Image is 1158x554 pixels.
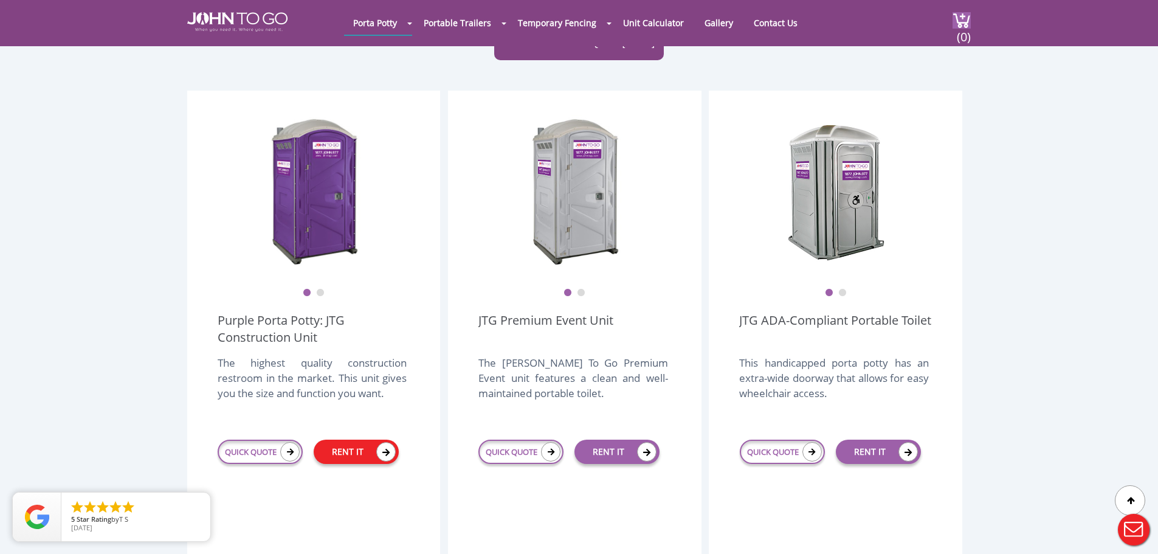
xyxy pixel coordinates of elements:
li:  [83,500,97,514]
a: JTG ADA-Compliant Portable Toilet [739,312,931,346]
div: The highest quality construction restroom in the market. This unit gives you the size and functio... [218,355,407,414]
span: T S [119,514,128,524]
a: RENT IT [574,440,660,464]
a: Unit Calculator [614,11,693,35]
span: [DATE] [71,523,92,532]
img: ADA Handicapped Accessible Unit [787,115,884,267]
a: RENT IT [314,440,399,464]
a: QUICK QUOTE [740,440,825,464]
li:  [108,500,123,514]
div: This handicapped porta potty has an extra-wide doorway that allows for easy wheelchair access. [739,355,928,414]
button: 1 of 2 [303,289,311,297]
button: 1 of 2 [825,289,833,297]
a: Purple Porta Potty: JTG Construction Unit [218,312,410,346]
button: Live Chat [1109,505,1158,554]
li:  [70,500,84,514]
a: JTG Premium Event Unit [478,312,613,346]
a: Gallery [695,11,742,35]
img: JOHN to go [187,12,288,32]
img: cart a [953,12,971,29]
button: 2 of 2 [577,289,585,297]
span: 5 [71,514,75,524]
button: 2 of 2 [838,289,847,297]
span: by [71,516,201,524]
button: 1 of 2 [563,289,572,297]
a: Contact Us [745,11,807,35]
span: (0) [956,19,971,45]
li:  [121,500,136,514]
a: RENT IT [836,440,921,464]
div: The [PERSON_NAME] To Go Premium Event unit features a clean and well-maintained portable toilet. [478,355,667,414]
a: Portable Trailers [415,11,500,35]
span: Star Rating [77,514,111,524]
li:  [95,500,110,514]
a: Temporary Fencing [509,11,605,35]
a: Porta Potty [344,11,406,35]
img: Review Rating [25,505,49,529]
a: QUICK QUOTE [478,440,563,464]
button: 2 of 2 [316,289,325,297]
a: QUICK QUOTE [218,440,303,464]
